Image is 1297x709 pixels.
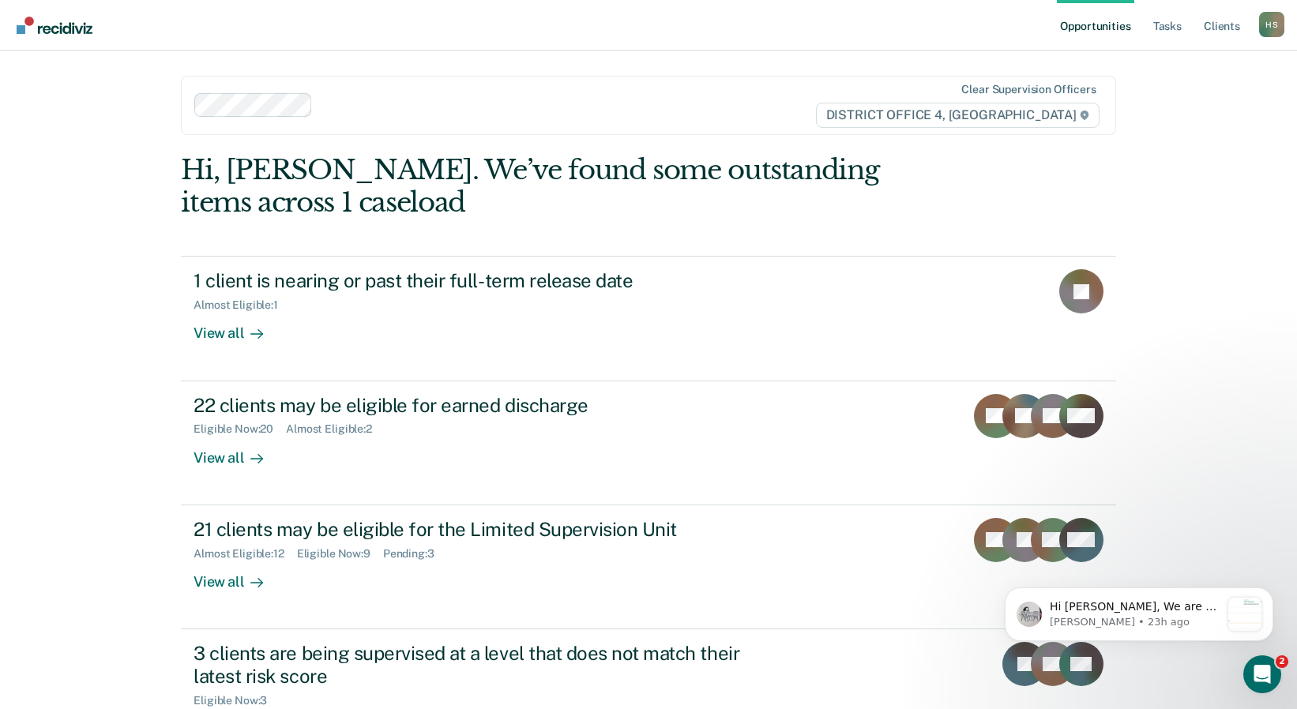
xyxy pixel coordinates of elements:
iframe: Intercom notifications message [981,556,1297,666]
iframe: Intercom live chat [1243,655,1281,693]
div: H S [1259,12,1284,37]
a: 22 clients may be eligible for earned dischargeEligible Now:20Almost Eligible:2View all [181,381,1116,505]
div: 22 clients may be eligible for earned discharge [194,394,748,417]
span: 2 [1276,655,1288,668]
a: 1 client is nearing or past their full-term release dateAlmost Eligible:1View all [181,256,1116,381]
div: Hi, [PERSON_NAME]. We’ve found some outstanding items across 1 caseload [181,154,929,219]
div: View all [194,436,282,467]
div: 21 clients may be eligible for the Limited Supervision Unit [194,518,748,541]
span: DISTRICT OFFICE 4, [GEOGRAPHIC_DATA] [816,103,1100,128]
div: View all [194,312,282,343]
div: Clear supervision officers [961,83,1096,96]
a: 21 clients may be eligible for the Limited Supervision UnitAlmost Eligible:12Eligible Now:9Pendin... [181,505,1116,629]
div: Eligible Now : 20 [194,422,286,436]
div: Almost Eligible : 1 [194,298,291,312]
div: Eligible Now : 3 [194,694,280,707]
button: Profile dropdown button [1259,12,1284,37]
div: 1 client is nearing or past their full-term release date [194,269,748,292]
div: View all [194,560,282,591]
div: Pending : 3 [383,547,447,561]
div: 3 clients are being supervised at a level that does not match their latest risk score [194,642,748,688]
div: Almost Eligible : 2 [286,422,385,436]
div: Eligible Now : 9 [297,547,383,561]
div: Almost Eligible : 12 [194,547,297,561]
img: Recidiviz [17,17,92,34]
